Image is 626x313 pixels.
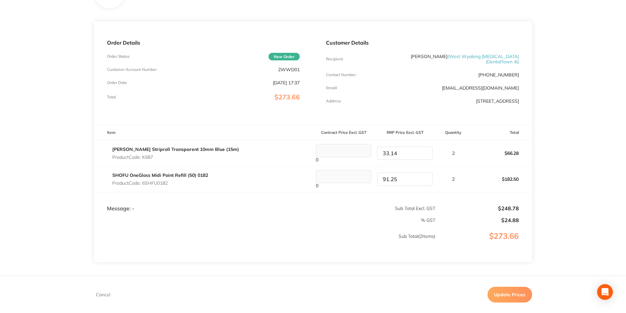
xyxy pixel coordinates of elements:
p: [DATE] 17:37 [273,80,300,85]
p: Recipient [326,57,343,61]
p: 2WWD01 [278,67,300,72]
div: 0 [313,170,374,188]
p: [STREET_ADDRESS] [476,98,519,104]
p: $273.66 [436,232,532,254]
p: Customer Account Number [107,67,157,72]
p: Order Details [107,40,300,46]
p: Product Code: K687 [112,155,239,160]
p: Order Status [107,54,130,59]
span: ( West Wyalong [MEDICAL_DATA] (DentalTown 4) ) [447,53,519,65]
th: Contract Price Excl. GST [313,125,374,140]
a: [EMAIL_ADDRESS][DOMAIN_NAME] [442,85,519,91]
th: Quantity [436,125,471,140]
th: Total [471,125,532,140]
p: Sub Total Excl. GST [313,206,435,211]
p: $66.28 [471,145,532,161]
p: Sub Total ( 2 Items) [94,234,435,252]
p: % GST [94,218,435,223]
p: Order Date [107,80,127,85]
th: RRP Price Excl. GST [374,125,436,140]
p: [PHONE_NUMBER] [478,72,519,77]
td: Message: - [94,192,313,212]
p: $182.50 [471,171,532,187]
button: Cancel [94,292,112,298]
button: Update Prices [487,287,532,303]
p: Address [326,99,341,103]
p: Customer Details [326,40,519,46]
p: 2 [436,151,470,156]
div: 0 [313,144,374,162]
p: $248.78 [436,205,519,211]
p: [PERSON_NAME] [390,54,519,64]
th: Item [94,125,313,140]
span: New Order [269,53,300,60]
p: Contact Number [326,73,356,77]
a: SHOFU OneGloss Midi Point Refill (50) 0182 [112,172,208,178]
p: Emaill [326,86,337,90]
p: $24.88 [436,217,519,223]
div: Open Intercom Messenger [597,284,613,300]
span: $273.66 [274,93,300,101]
p: 2 [436,177,470,182]
p: Product Code: 6SHFU0182 [112,180,208,186]
a: [PERSON_NAME] Striproll Transparent 10mm Blue (15m) [112,146,239,152]
p: Total [107,95,116,99]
